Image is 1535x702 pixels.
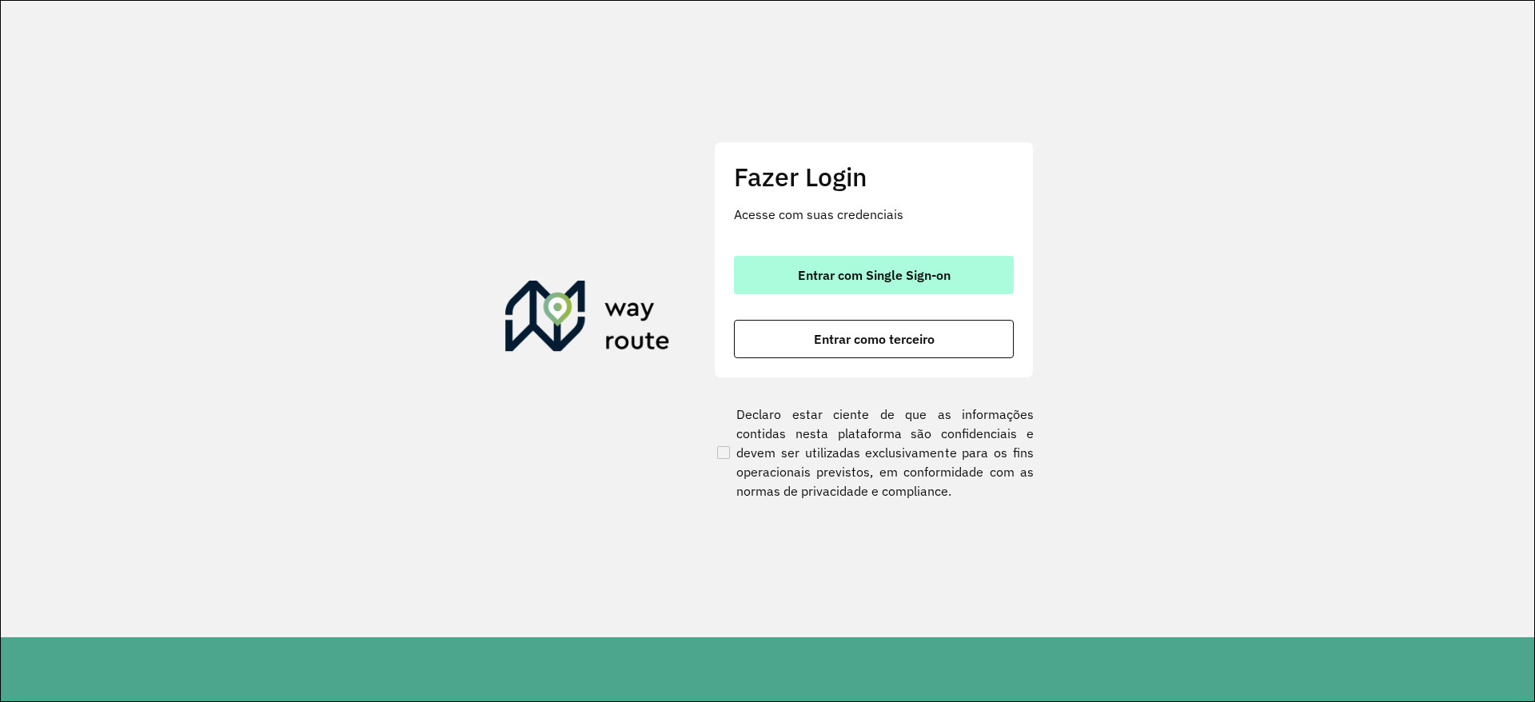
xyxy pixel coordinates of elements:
p: Acesse com suas credenciais [734,205,1014,224]
button: button [734,320,1014,358]
h2: Fazer Login [734,162,1014,192]
button: button [734,256,1014,294]
img: Roteirizador AmbevTech [505,281,670,357]
span: Entrar com Single Sign-on [798,269,951,281]
label: Declaro estar ciente de que as informações contidas nesta plataforma são confidenciais e devem se... [714,405,1034,501]
span: Entrar como terceiro [814,333,935,345]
